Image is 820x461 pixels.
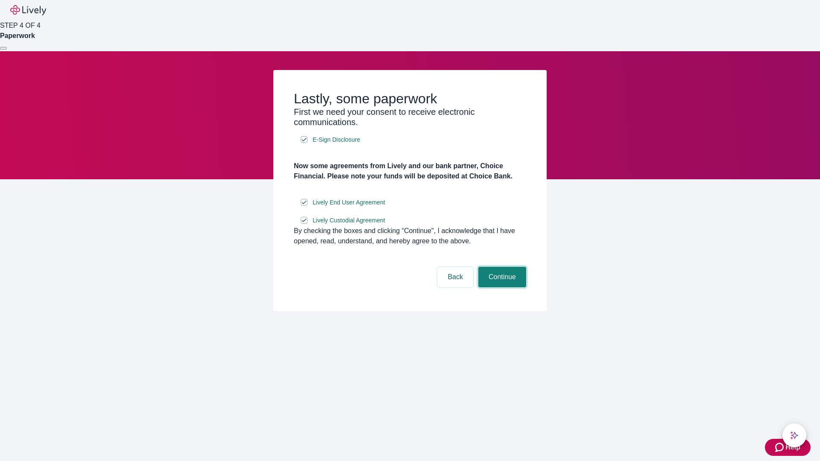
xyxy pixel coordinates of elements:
[782,423,806,447] button: chat
[785,442,800,452] span: Help
[765,439,811,456] button: Zendesk support iconHelp
[294,161,526,181] h4: Now some agreements from Lively and our bank partner, Choice Financial. Please note your funds wi...
[311,197,387,208] a: e-sign disclosure document
[437,267,473,287] button: Back
[313,216,385,225] span: Lively Custodial Agreement
[294,90,526,107] h2: Lastly, some paperwork
[311,215,387,226] a: e-sign disclosure document
[313,135,360,144] span: E-Sign Disclosure
[775,442,785,452] svg: Zendesk support icon
[313,198,385,207] span: Lively End User Agreement
[294,226,526,246] div: By checking the boxes and clicking “Continue", I acknowledge that I have opened, read, understand...
[10,5,46,15] img: Lively
[478,267,526,287] button: Continue
[311,134,362,145] a: e-sign disclosure document
[790,431,799,440] svg: Lively AI Assistant
[294,107,526,127] h3: First we need your consent to receive electronic communications.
